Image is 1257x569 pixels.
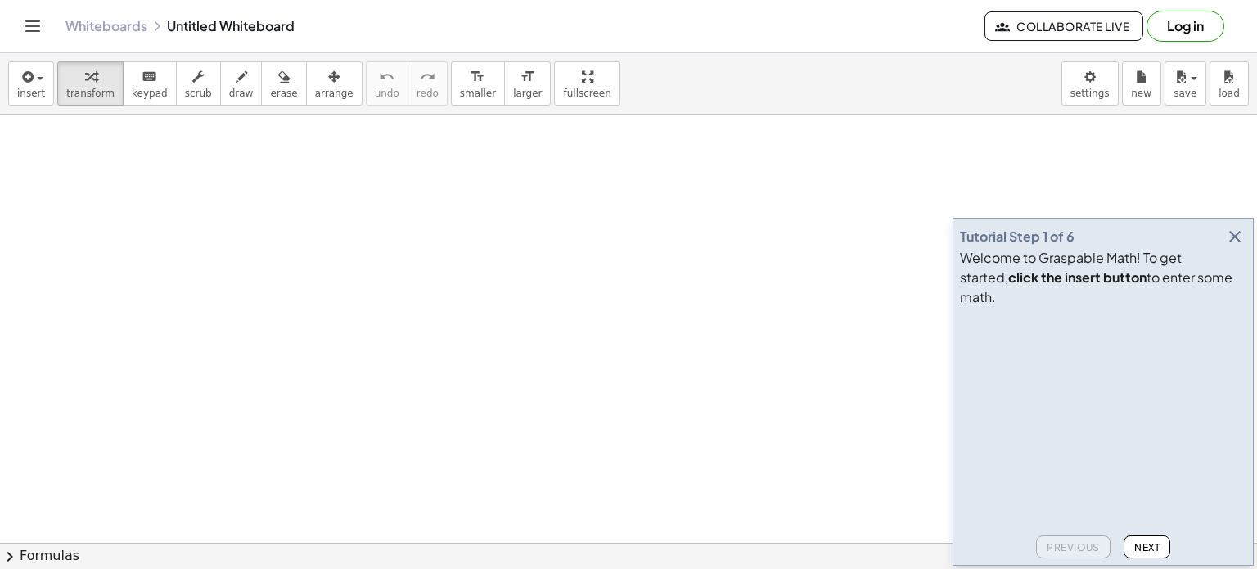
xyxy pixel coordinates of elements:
[306,61,363,106] button: arrange
[960,248,1246,307] div: Welcome to Graspable Math! To get started, to enter some math.
[1147,11,1224,42] button: Log in
[420,67,435,87] i: redo
[1070,88,1110,99] span: settings
[123,61,177,106] button: keyboardkeypad
[315,88,354,99] span: arrange
[520,67,535,87] i: format_size
[417,88,439,99] span: redo
[20,13,46,39] button: Toggle navigation
[17,88,45,99] span: insert
[220,61,263,106] button: draw
[1134,541,1160,553] span: Next
[66,88,115,99] span: transform
[261,61,306,106] button: erase
[554,61,619,106] button: fullscreen
[65,18,147,34] a: Whiteboards
[1122,61,1161,106] button: new
[1124,535,1170,558] button: Next
[513,88,542,99] span: larger
[379,67,394,87] i: undo
[1008,269,1147,286] b: click the insert button
[998,19,1129,34] span: Collaborate Live
[1219,88,1240,99] span: load
[470,67,485,87] i: format_size
[375,88,399,99] span: undo
[176,61,221,106] button: scrub
[563,88,610,99] span: fullscreen
[132,88,168,99] span: keypad
[451,61,505,106] button: format_sizesmaller
[366,61,408,106] button: undoundo
[984,11,1143,41] button: Collaborate Live
[1165,61,1206,106] button: save
[1210,61,1249,106] button: load
[1061,61,1119,106] button: settings
[229,88,254,99] span: draw
[8,61,54,106] button: insert
[1131,88,1151,99] span: new
[142,67,157,87] i: keyboard
[504,61,551,106] button: format_sizelarger
[960,227,1075,246] div: Tutorial Step 1 of 6
[408,61,448,106] button: redoredo
[185,88,212,99] span: scrub
[57,61,124,106] button: transform
[270,88,297,99] span: erase
[460,88,496,99] span: smaller
[1174,88,1196,99] span: save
